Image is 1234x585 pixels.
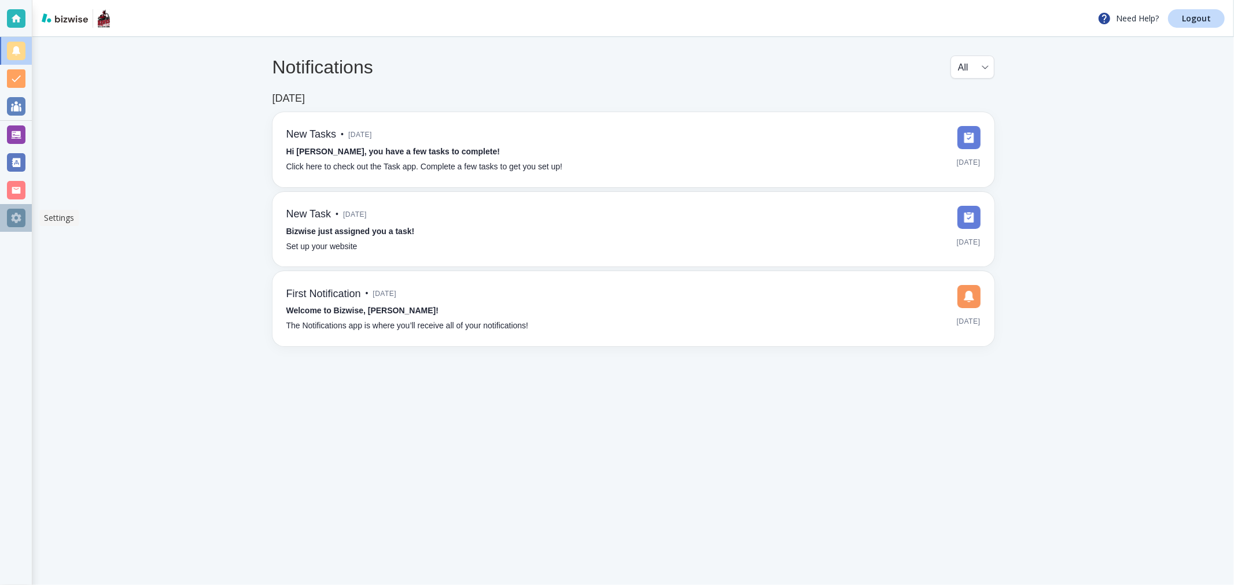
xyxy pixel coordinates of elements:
p: Click here to check out the Task app. Complete a few tasks to get you set up! [286,161,563,173]
p: Settings [44,212,74,224]
img: Hawks Towing LLC [98,9,110,28]
img: DashboardSidebarNotification.svg [957,285,981,308]
span: [DATE] [957,313,981,330]
p: • [366,287,369,300]
span: [DATE] [957,154,981,171]
p: • [341,128,344,141]
h6: New Tasks [286,128,337,141]
a: New Task•[DATE]Bizwise just assigned you a task!Set up your website[DATE] [272,192,994,267]
h4: Notifications [272,56,373,78]
strong: Hi [PERSON_NAME], you have a few tasks to complete! [286,147,500,156]
h6: First Notification [286,288,361,301]
p: The Notifications app is where you’ll receive all of your notifications! [286,320,529,332]
strong: Welcome to Bizwise, [PERSON_NAME]! [286,306,439,315]
p: Need Help? [1097,12,1159,25]
img: DashboardSidebarTasks.svg [957,126,981,149]
span: [DATE] [343,206,367,223]
a: New Tasks•[DATE]Hi [PERSON_NAME], you have a few tasks to complete!Click here to check out the Ta... [272,112,994,187]
h6: [DATE] [272,92,305,105]
h6: New Task [286,208,331,221]
p: • [336,208,338,221]
div: All [958,56,987,78]
strong: Bizwise just assigned you a task! [286,227,415,236]
p: Logout [1182,14,1211,23]
span: [DATE] [348,126,372,143]
span: [DATE] [957,234,981,251]
a: First Notification•[DATE]Welcome to Bizwise, [PERSON_NAME]!The Notifications app is where you’ll ... [272,271,994,346]
span: [DATE] [373,285,396,302]
p: Set up your website [286,240,358,253]
img: DashboardSidebarTasks.svg [957,206,981,229]
img: bizwise [42,13,88,23]
a: Logout [1168,9,1225,28]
